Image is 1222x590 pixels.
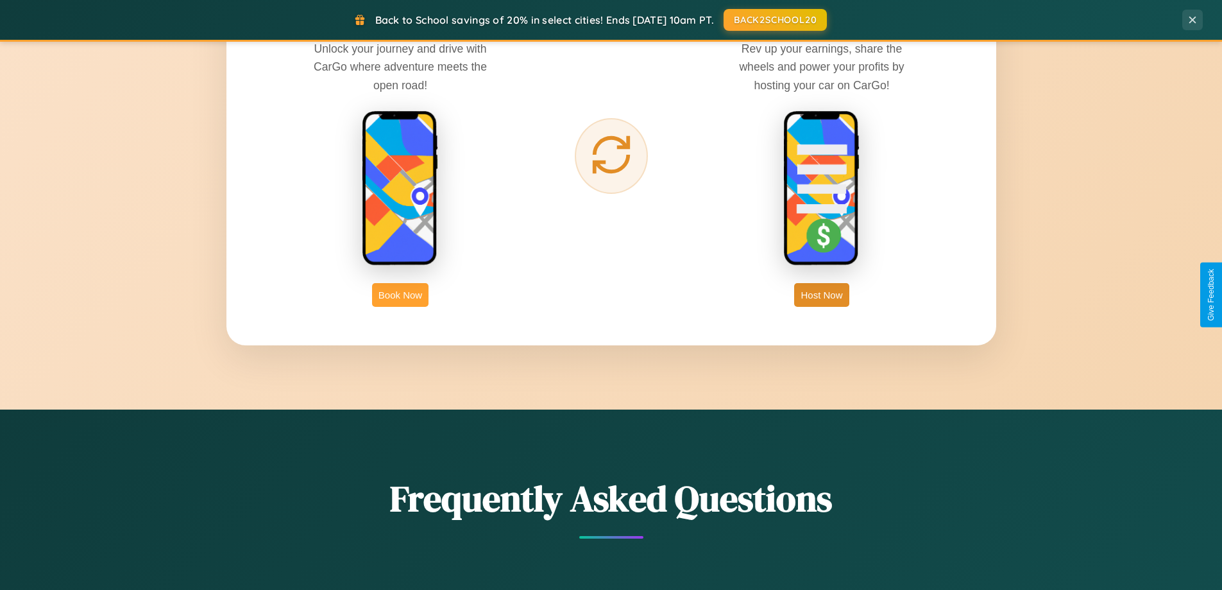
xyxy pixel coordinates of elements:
p: Unlock your journey and drive with CarGo where adventure meets the open road! [304,40,496,94]
button: Book Now [372,283,429,307]
span: Back to School savings of 20% in select cities! Ends [DATE] 10am PT. [375,13,714,26]
img: rent phone [362,110,439,267]
img: host phone [783,110,860,267]
button: Host Now [794,283,849,307]
p: Rev up your earnings, share the wheels and power your profits by hosting your car on CarGo! [726,40,918,94]
button: BACK2SCHOOL20 [724,9,827,31]
h2: Frequently Asked Questions [226,474,996,523]
div: Give Feedback [1207,269,1216,321]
